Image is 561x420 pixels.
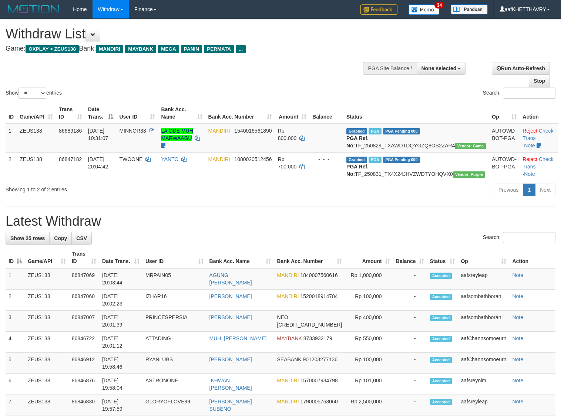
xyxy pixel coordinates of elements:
span: MEGA [158,45,179,53]
span: PERMATA [204,45,234,53]
th: Bank Acc. Name: activate to sort column ascending [206,247,274,268]
a: Note [512,314,523,320]
td: Rp 100,000 [345,353,393,374]
span: NEO [277,314,288,320]
td: 2 [6,152,17,181]
td: GLORYOFLOVE99 [142,395,206,416]
span: Copy 1840007560616 to clipboard [300,272,338,278]
th: Bank Acc. Number: activate to sort column ascending [205,103,275,124]
td: - [393,395,427,416]
span: Rp 700.000 [278,156,297,170]
td: Rp 2,500,000 [345,395,393,416]
span: MAYBANK [277,335,302,341]
span: TWOONE [119,156,142,162]
span: Vendor URL: https://trx31.1velocity.biz [455,143,486,149]
span: [DATE] 20:04:42 [88,156,108,170]
span: MANDIRI [277,399,299,404]
a: YANTO [161,156,178,162]
th: Balance: activate to sort column ascending [393,247,427,268]
span: Marked by aafkaynarin [369,128,382,134]
th: Trans ID: activate to sort column ascending [69,247,99,268]
span: Accepted [430,336,452,342]
a: Note [512,293,523,299]
span: MANDIRI [208,128,230,134]
th: Game/API: activate to sort column ascending [25,247,69,268]
span: Copy 8733932179 to clipboard [303,335,332,341]
a: Note [512,356,523,362]
td: PRINCESPERSIA [142,311,206,332]
span: Show 25 rows [10,235,45,241]
h1: Latest Withdraw [6,214,555,229]
a: Run Auto-Refresh [492,62,550,75]
h4: Game: Bank: [6,45,367,52]
a: Stop [529,75,550,87]
td: 86846722 [69,332,99,353]
td: 86847069 [69,268,99,290]
span: Accepted [430,357,452,363]
td: aafsreyleap [458,268,509,290]
span: Accepted [430,273,452,279]
span: MAYBANK [125,45,156,53]
input: Search: [503,232,555,243]
span: 34 [434,2,444,8]
div: - - - [312,156,340,163]
a: [PERSON_NAME] [209,356,252,362]
a: Previous [494,184,523,196]
span: Grabbed [346,128,367,134]
td: 7 [6,395,25,416]
th: Status: activate to sort column ascending [427,247,458,268]
a: Copy [49,232,72,245]
td: aafChannsomoeurn [458,332,509,353]
td: [DATE] 20:02:23 [99,290,142,311]
span: 86689186 [59,128,82,134]
td: 3 [6,311,25,332]
a: Show 25 rows [6,232,50,245]
button: None selected [417,62,466,75]
span: Copy 1570007934798 to clipboard [300,378,338,383]
th: Op: activate to sort column ascending [489,103,520,124]
th: Amount: activate to sort column ascending [275,103,309,124]
td: 86846912 [69,353,99,374]
span: MANDIRI [208,156,230,162]
th: Op: activate to sort column ascending [458,247,509,268]
img: Feedback.jpg [360,4,397,15]
a: Note [512,378,523,383]
td: 1 [6,124,17,153]
span: Accepted [430,378,452,384]
span: Copy 5859459265283100 to clipboard [277,322,342,328]
a: Reject [523,128,537,134]
td: Rp 100,000 [345,290,393,311]
span: MANDIRI [96,45,123,53]
td: Rp 1,000,000 [345,268,393,290]
span: MANDIRI [277,378,299,383]
b: PGA Ref. No: [346,135,369,148]
select: Showentries [19,88,46,99]
span: Vendor URL: https://trx4.1velocity.biz [453,171,485,178]
img: panduan.png [451,4,488,14]
span: ... [236,45,246,53]
span: Grabbed [346,157,367,163]
span: Copy 1520018914784 to clipboard [300,293,338,299]
span: [DATE] 10:31:07 [88,128,108,141]
a: IKHWAN [PERSON_NAME] [209,378,252,391]
th: Date Trans.: activate to sort column descending [85,103,117,124]
span: 86847182 [59,156,82,162]
td: MRPAIN05 [142,268,206,290]
div: - - - [312,127,340,134]
td: Rp 101,000 [345,374,393,395]
span: Copy 901203277136 to clipboard [303,356,337,362]
th: User ID: activate to sort column ascending [142,247,206,268]
span: PGA Pending [383,128,420,134]
td: ZEUS138 [25,290,69,311]
span: SEABANK [277,356,301,362]
td: · · [520,124,558,153]
td: 1 [6,268,25,290]
a: [PERSON_NAME] [209,314,252,320]
td: ZEUS138 [25,374,69,395]
img: Button%20Memo.svg [409,4,440,15]
th: Amount: activate to sort column ascending [345,247,393,268]
td: · · [520,152,558,181]
span: Copy 1790005763060 to clipboard [300,399,338,404]
span: Copy 1080020512456 to clipboard [234,156,272,162]
h1: Withdraw List [6,27,367,41]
